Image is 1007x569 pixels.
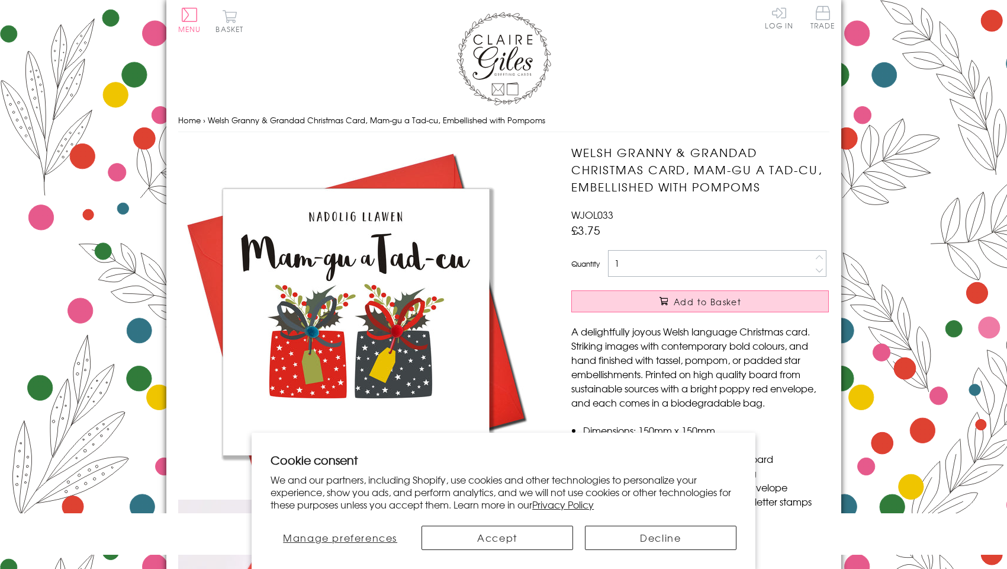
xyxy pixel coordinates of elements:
[571,207,613,222] span: WJOL033
[585,526,736,550] button: Decline
[214,9,246,33] button: Basket
[571,258,600,269] label: Quantity
[571,324,829,410] p: A delightfully joyous Welsh language Christmas card. Striking images with contemporary bold colou...
[571,222,600,238] span: £3.75
[271,526,410,550] button: Manage preferences
[571,290,829,312] button: Add to Basket
[208,114,545,126] span: Welsh Granny & Grandad Christmas Card, Mam-gu a Tad-cu, Embellished with Pompoms
[422,526,573,550] button: Accept
[271,474,736,510] p: We and our partners, including Shopify, use cookies and other technologies to personalize your ex...
[765,6,793,29] a: Log In
[674,296,741,308] span: Add to Basket
[203,114,205,126] span: ›
[178,114,201,126] a: Home
[456,12,551,106] img: Claire Giles Greetings Cards
[810,6,835,31] a: Trade
[571,144,829,195] h1: Welsh Granny & Grandad Christmas Card, Mam-gu a Tad-cu, Embellished with Pompoms
[532,497,594,512] a: Privacy Policy
[178,8,201,33] button: Menu
[810,6,835,29] span: Trade
[178,24,201,34] span: Menu
[583,423,829,437] li: Dimensions: 150mm x 150mm
[283,530,397,545] span: Manage preferences
[178,144,533,500] img: Welsh Granny & Grandad Christmas Card, Mam-gu a Tad-cu, Embellished with Pompoms
[271,452,736,468] h2: Cookie consent
[178,108,829,133] nav: breadcrumbs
